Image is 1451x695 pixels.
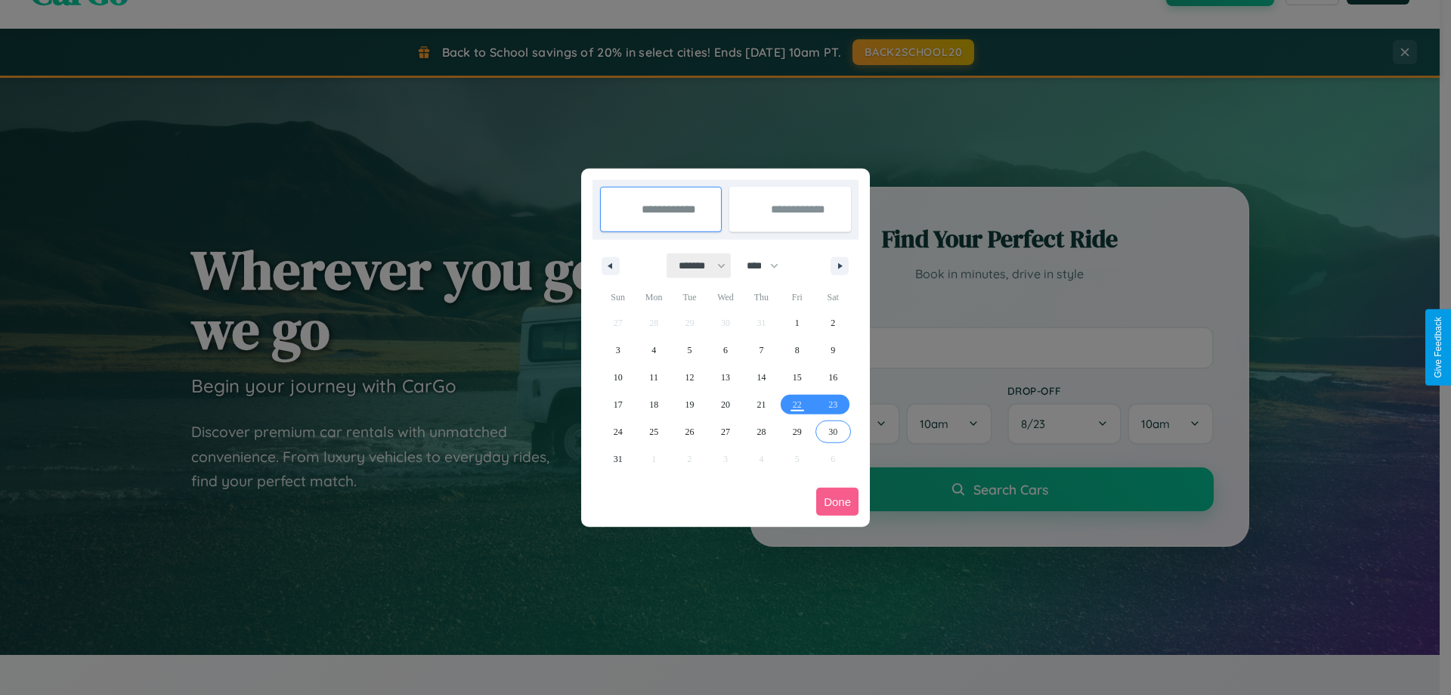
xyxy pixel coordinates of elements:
[779,285,815,309] span: Fri
[614,391,623,418] span: 17
[685,364,695,391] span: 12
[614,445,623,473] span: 31
[815,364,851,391] button: 16
[636,391,671,418] button: 18
[779,309,815,337] button: 1
[828,418,837,445] span: 30
[828,391,837,418] span: 23
[828,364,837,391] span: 16
[756,364,766,391] span: 14
[744,337,779,364] button: 7
[756,418,766,445] span: 28
[721,364,730,391] span: 13
[707,285,743,309] span: Wed
[815,418,851,445] button: 30
[672,337,707,364] button: 5
[649,364,658,391] span: 11
[600,445,636,473] button: 31
[614,418,623,445] span: 24
[793,418,802,445] span: 29
[685,391,695,418] span: 19
[600,418,636,445] button: 24
[600,364,636,391] button: 10
[707,418,743,445] button: 27
[744,418,779,445] button: 28
[1433,317,1443,378] div: Give Feedback
[723,337,728,364] span: 6
[831,337,835,364] span: 9
[721,418,730,445] span: 27
[793,364,802,391] span: 15
[779,364,815,391] button: 15
[721,391,730,418] span: 20
[793,391,802,418] span: 22
[616,337,620,364] span: 3
[815,391,851,418] button: 23
[795,309,800,337] span: 1
[831,309,835,337] span: 2
[672,285,707,309] span: Tue
[651,337,656,364] span: 4
[672,391,707,418] button: 19
[816,488,859,516] button: Done
[707,337,743,364] button: 6
[795,337,800,364] span: 8
[649,418,658,445] span: 25
[688,337,692,364] span: 5
[759,337,763,364] span: 7
[756,391,766,418] span: 21
[636,418,671,445] button: 25
[600,337,636,364] button: 3
[636,285,671,309] span: Mon
[649,391,658,418] span: 18
[815,337,851,364] button: 9
[815,285,851,309] span: Sat
[744,285,779,309] span: Thu
[636,337,671,364] button: 4
[815,309,851,337] button: 2
[707,364,743,391] button: 13
[672,364,707,391] button: 12
[707,391,743,418] button: 20
[744,364,779,391] button: 14
[672,418,707,445] button: 26
[779,391,815,418] button: 22
[600,391,636,418] button: 17
[636,364,671,391] button: 11
[744,391,779,418] button: 21
[779,418,815,445] button: 29
[685,418,695,445] span: 26
[779,337,815,364] button: 8
[600,285,636,309] span: Sun
[614,364,623,391] span: 10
